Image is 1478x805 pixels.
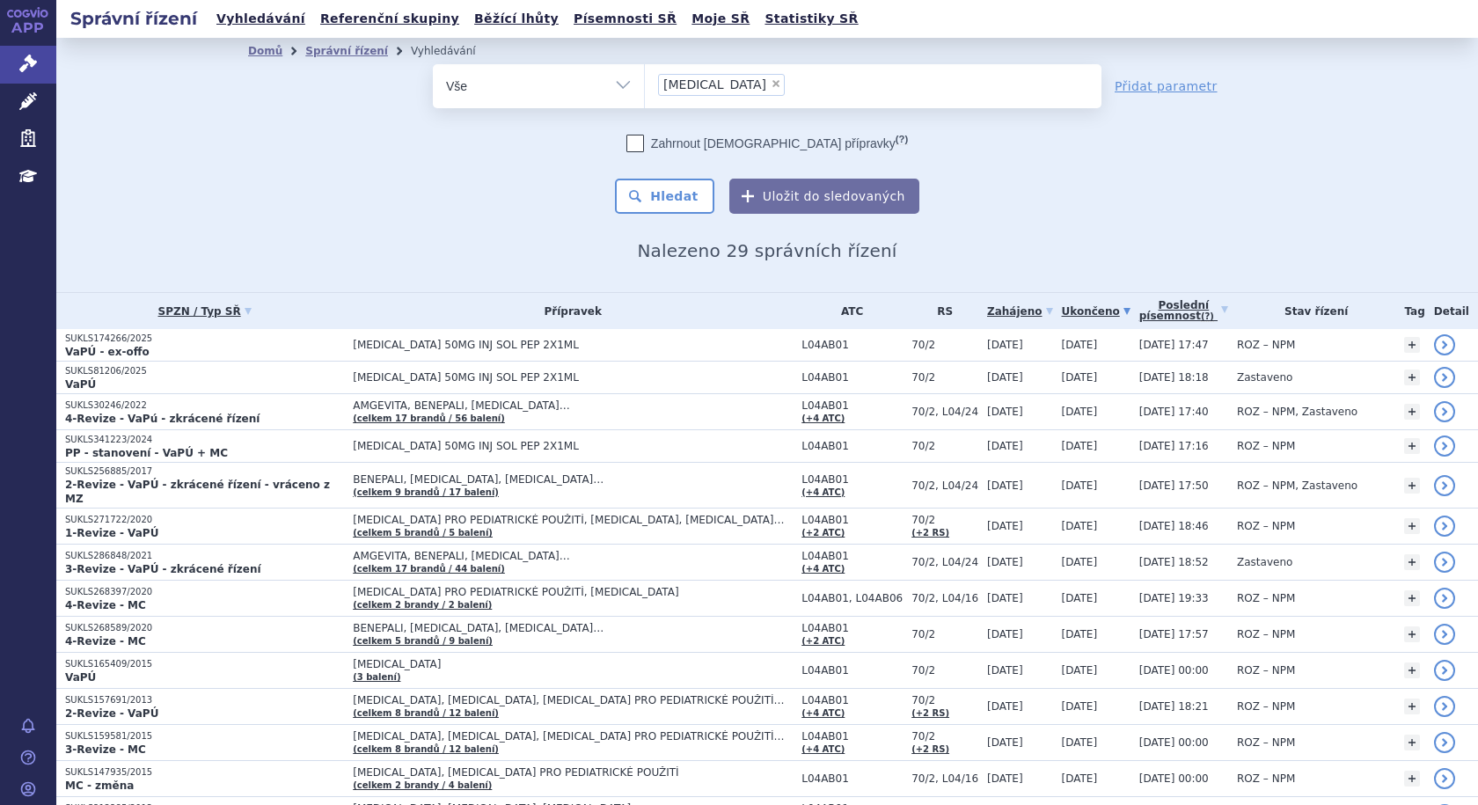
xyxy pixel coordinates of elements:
a: detail [1434,624,1455,645]
span: [MEDICAL_DATA] PRO PEDIATRICKÉ POUŽITÍ, [MEDICAL_DATA] [353,586,793,598]
a: detail [1434,367,1455,388]
span: L04AB01 [801,339,903,351]
span: × [771,78,781,89]
span: L04AB01 [801,473,903,486]
strong: 2-Revize - VaPÚ [65,707,158,720]
strong: MC - změna [65,779,134,792]
span: [DATE] [1062,371,1098,384]
span: [DATE] [987,772,1023,785]
span: BENEPALI, [MEDICAL_DATA], [MEDICAL_DATA]… [353,473,793,486]
input: [MEDICAL_DATA] [790,73,800,95]
span: 70/2, L04/24 [911,406,978,418]
abbr: (?) [1201,311,1214,322]
span: 70/2 [911,730,978,743]
abbr: (?) [896,134,908,145]
span: L04AB01 [801,730,903,743]
span: [DATE] [1062,556,1098,568]
span: [DATE] 18:18 [1139,371,1209,384]
a: (+2 ATC) [801,528,845,538]
a: (+4 ATC) [801,708,845,718]
span: [DATE] 17:16 [1139,440,1209,452]
span: [MEDICAL_DATA] 50MG INJ SOL PEP 2X1ML [353,440,793,452]
span: [DATE] [1062,339,1098,351]
span: [DATE] [1062,772,1098,785]
span: [DATE] [987,664,1023,677]
th: Tag [1395,293,1424,329]
a: (+2 ATC) [801,636,845,646]
a: Zahájeno [987,299,1052,324]
span: [DATE] [1062,479,1098,492]
a: (celkem 2 brandy / 2 balení) [353,600,492,610]
span: ROZ – NPM [1237,628,1295,640]
span: ROZ – NPM [1237,736,1295,749]
th: Detail [1425,293,1478,329]
span: ROZ – NPM [1237,592,1295,604]
a: Ukončeno [1062,299,1130,324]
strong: 4-Revize - MC [65,635,146,648]
span: L04AB01 [801,550,903,562]
p: SUKLS174266/2025 [65,333,344,345]
span: 70/2 [911,664,978,677]
a: detail [1434,696,1455,717]
button: Hledat [615,179,714,214]
strong: PP - stanovení - VaPÚ + MC [65,447,228,459]
span: [DATE] 19:33 [1139,592,1209,604]
a: (+2 RS) [911,708,949,718]
strong: 4-Revize - VaPú - zkrácené řízení [65,413,260,425]
span: [DATE] [987,371,1023,384]
a: + [1404,662,1420,678]
span: [DATE] [987,556,1023,568]
a: detail [1434,552,1455,573]
a: (+4 ATC) [801,487,845,497]
strong: 4-Revize - MC [65,599,146,611]
th: Stav řízení [1228,293,1395,329]
a: Domů [248,45,282,57]
p: SUKLS157691/2013 [65,694,344,706]
span: [MEDICAL_DATA], [MEDICAL_DATA], [MEDICAL_DATA] PRO PEDIATRICKÉ POUŽITÍ… [353,694,793,706]
span: 70/2, L04/16 [911,592,978,604]
span: [DATE] [1062,592,1098,604]
strong: 1-Revize - VaPÚ [65,527,158,539]
span: AMGEVITA, BENEPALI, [MEDICAL_DATA]… [353,550,793,562]
span: [DATE] [1062,700,1098,713]
strong: 2-Revize - VaPÚ - zkrácené řízení - vráceno z MZ [65,479,330,505]
span: [DATE] [987,736,1023,749]
p: SUKLS271722/2020 [65,514,344,526]
span: BENEPALI, [MEDICAL_DATA], [MEDICAL_DATA]… [353,622,793,634]
span: [DATE] [987,700,1023,713]
th: Přípravek [344,293,793,329]
p: SUKLS159581/2015 [65,730,344,743]
a: (+4 ATC) [801,413,845,423]
span: 70/2 [911,440,978,452]
a: + [1404,771,1420,787]
span: [MEDICAL_DATA] PRO PEDIATRICKÉ POUŽITÍ, [MEDICAL_DATA], [MEDICAL_DATA]… [353,514,793,526]
span: [MEDICAL_DATA] [353,658,793,670]
span: ROZ – NPM, Zastaveno [1237,406,1357,418]
a: (celkem 17 brandů / 44 balení) [353,564,505,574]
a: Přidat parametr [1115,77,1218,95]
span: [DATE] 17:40 [1139,406,1209,418]
li: Vyhledávání [411,38,499,64]
p: SUKLS268589/2020 [65,622,344,634]
a: Správní řízení [305,45,388,57]
a: detail [1434,516,1455,537]
a: detail [1434,401,1455,422]
span: [DATE] 17:50 [1139,479,1209,492]
a: + [1404,554,1420,570]
span: [DATE] [987,592,1023,604]
span: ROZ – NPM [1237,664,1295,677]
span: [DATE] [987,339,1023,351]
a: (celkem 9 brandů / 17 balení) [353,487,499,497]
a: (celkem 8 brandů / 12 balení) [353,744,499,754]
a: Statistiky SŘ [759,7,863,31]
span: 70/2 [911,514,978,526]
th: ATC [793,293,903,329]
span: [DATE] 18:52 [1139,556,1209,568]
span: 70/2 [911,339,978,351]
span: L04AB01 [801,440,903,452]
h2: Správní řízení [56,6,211,31]
span: [DATE] [1062,440,1098,452]
span: [DATE] [987,406,1023,418]
a: + [1404,438,1420,454]
span: [DATE] 17:47 [1139,339,1209,351]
